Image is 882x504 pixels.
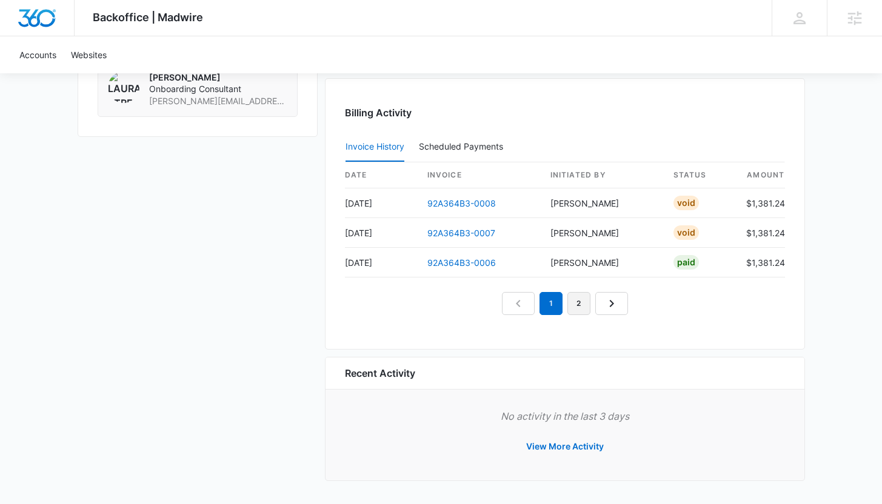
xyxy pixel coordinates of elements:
td: [DATE] [345,248,418,277]
td: [DATE] [345,218,418,248]
td: $1,381.24 [737,248,785,277]
th: invoice [418,162,541,188]
th: Initiated By [541,162,664,188]
td: $1,381.24 [737,188,785,218]
span: Onboarding Consultant [149,83,287,95]
button: View More Activity [514,432,616,461]
p: [PERSON_NAME] [149,71,287,84]
span: [PERSON_NAME][EMAIL_ADDRESS][PERSON_NAME][DOMAIN_NAME] [149,95,287,107]
h6: Recent Activity [345,366,415,380]
a: Page 2 [567,292,590,315]
td: [PERSON_NAME] [541,188,664,218]
th: date [345,162,418,188]
td: [DATE] [345,188,418,218]
a: 92A364B3-0007 [427,228,495,238]
td: $1,381.24 [737,218,785,248]
td: [PERSON_NAME] [541,248,664,277]
span: Backoffice | Madwire [93,11,203,24]
div: Void [673,196,699,210]
td: [PERSON_NAME] [541,218,664,248]
a: Websites [64,36,114,73]
a: 92A364B3-0008 [427,198,496,208]
div: Scheduled Payments [419,142,508,151]
p: No activity in the last 3 days [345,409,785,423]
h3: Billing Activity [345,105,785,120]
div: Void [673,225,699,240]
a: Accounts [12,36,64,73]
th: amount [737,162,785,188]
img: Laura Streeter [108,71,139,103]
a: Next Page [595,292,628,315]
a: 92A364B3-0006 [427,257,496,268]
em: 1 [540,292,563,315]
nav: Pagination [502,292,628,315]
div: Paid [673,255,699,270]
button: Invoice History [346,133,404,162]
th: status [664,162,737,188]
